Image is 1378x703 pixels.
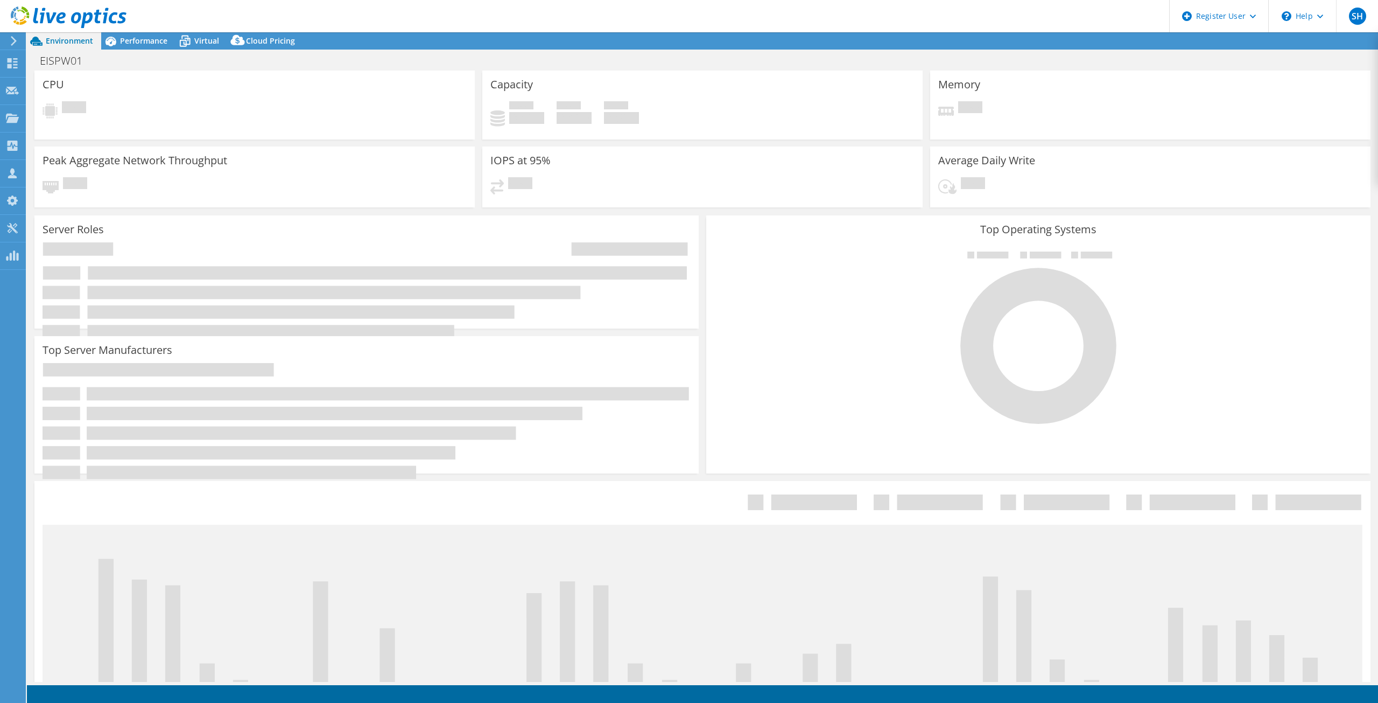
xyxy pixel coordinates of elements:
h4: 0 GiB [557,112,592,124]
span: Used [509,101,533,112]
span: Pending [63,177,87,192]
h3: Peak Aggregate Network Throughput [43,155,227,166]
h3: CPU [43,79,64,91]
span: Pending [508,177,532,192]
h3: Top Server Manufacturers [43,344,172,356]
span: Pending [961,177,985,192]
span: Performance [120,36,167,46]
span: Total [604,101,628,112]
h1: EISPW01 [35,55,99,67]
h4: 0 GiB [604,112,639,124]
span: Pending [958,101,982,116]
h3: IOPS at 95% [490,155,551,166]
h4: 0 GiB [509,112,544,124]
span: Environment [46,36,93,46]
span: SH [1349,8,1366,25]
h3: Memory [938,79,980,91]
span: Cloud Pricing [246,36,295,46]
span: Pending [62,101,86,116]
span: Virtual [194,36,219,46]
h3: Top Operating Systems [714,224,1362,235]
h3: Capacity [490,79,533,91]
h3: Server Roles [43,224,104,235]
svg: \n [1282,11,1291,21]
h3: Average Daily Write [938,155,1035,166]
span: Free [557,101,581,112]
